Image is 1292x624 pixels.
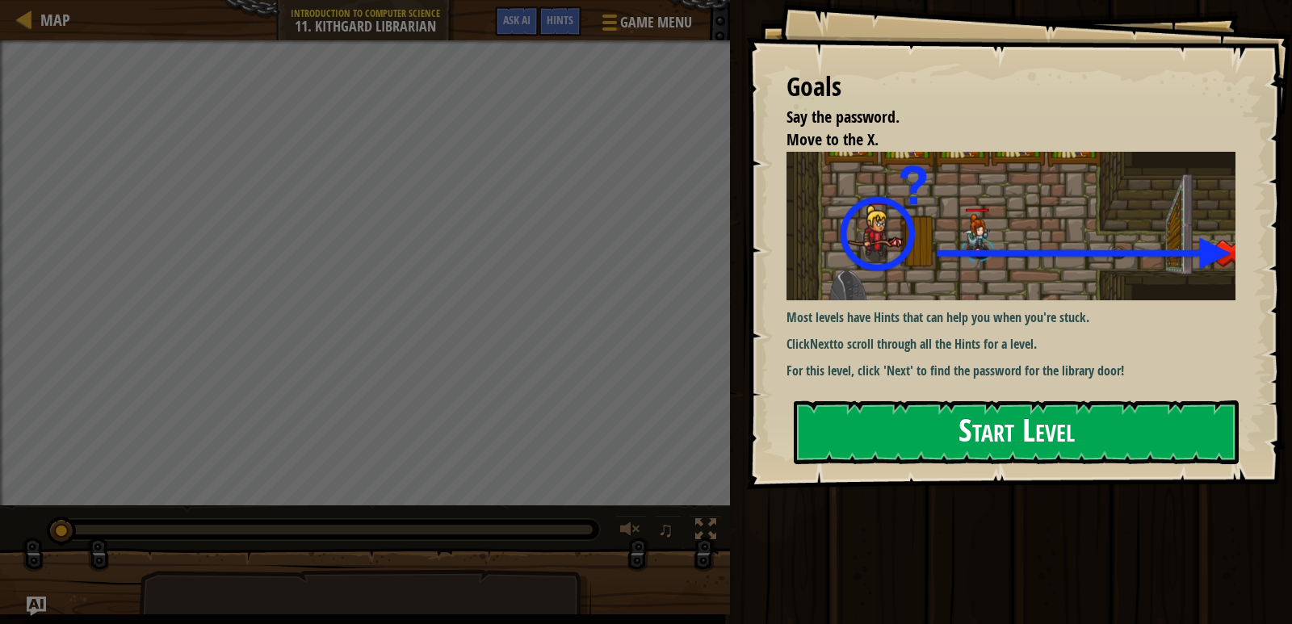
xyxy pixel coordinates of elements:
[787,69,1235,106] div: Goals
[787,335,1248,354] p: Click to scroll through all the Hints for a level.
[787,152,1248,300] img: Kithgard librarian
[32,9,70,31] a: Map
[690,515,722,548] button: Toggle fullscreen
[503,12,531,27] span: Ask AI
[620,12,692,33] span: Game Menu
[787,362,1248,380] p: For this level, click 'Next' to find the password for the library door!
[615,515,647,548] button: Adjust volume
[27,597,46,616] button: Ask AI
[655,515,682,548] button: ♫
[766,106,1231,129] li: Say the password.
[794,400,1239,464] button: Start Level
[787,128,879,150] span: Move to the X.
[766,128,1231,152] li: Move to the X.
[787,106,900,128] span: Say the password.
[547,12,573,27] span: Hints
[40,9,70,31] span: Map
[658,517,674,542] span: ♫
[495,6,539,36] button: Ask AI
[810,335,833,353] strong: Next
[589,6,702,44] button: Game Menu
[787,308,1248,327] p: Most levels have Hints that can help you when you're stuck.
